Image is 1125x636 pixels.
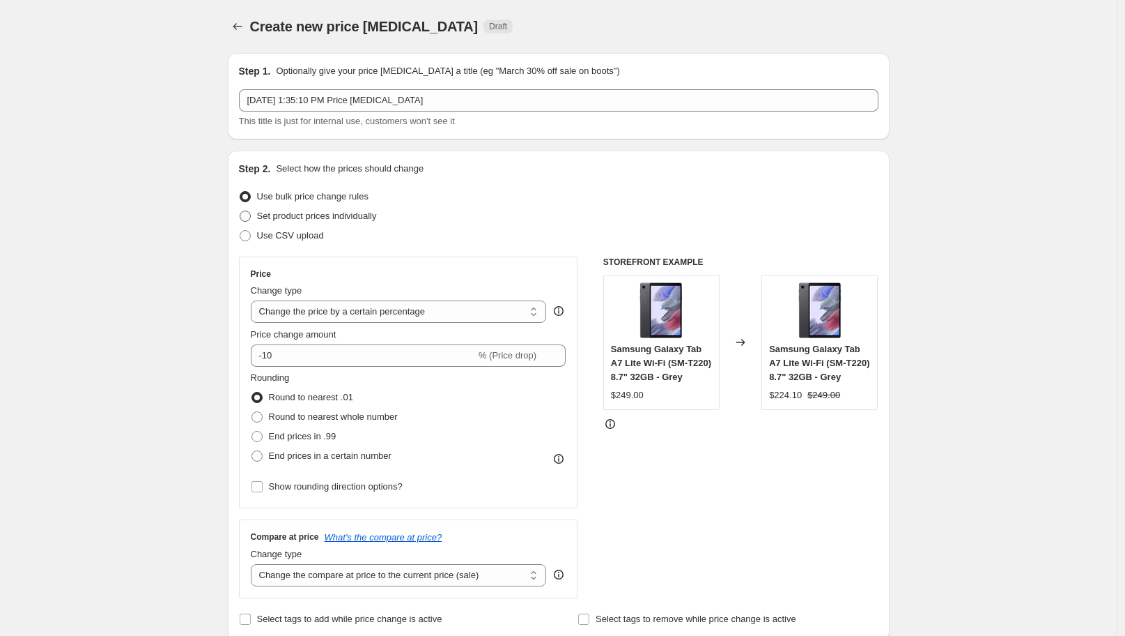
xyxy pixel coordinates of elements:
span: Price change amount [251,329,336,340]
button: Price change jobs [228,17,247,36]
span: Use CSV upload [257,230,324,241]
input: -15 [251,344,476,367]
span: Change type [251,549,302,559]
div: help [552,304,566,318]
p: Optionally give your price [MEDICAL_DATA] a title (eg "March 30% off sale on boots") [276,64,619,78]
span: Rounding [251,372,290,383]
span: % (Price drop) [479,350,536,361]
h2: Step 2. [239,162,271,176]
span: End prices in a certain number [269,450,391,461]
span: Select tags to add while price change is active [257,614,442,624]
span: Set product prices individually [257,211,377,221]
button: What's the compare at price? [325,532,442,543]
span: Show rounding direction options? [269,481,403,492]
span: Create new price [MEDICAL_DATA] [250,19,479,34]
input: 30% off holiday sale [239,89,878,112]
img: 57_d50726cf-62de-4280-b53c-dc1033eae08f_80x.jpg [633,282,689,338]
span: Samsung Galaxy Tab A7 Lite Wi-Fi (SM-T220) 8.7" 32GB - Grey [769,344,869,382]
span: Select tags to remove while price change is active [596,614,796,624]
span: Round to nearest whole number [269,411,398,422]
h3: Compare at price [251,531,319,543]
h6: STOREFRONT EXAMPLE [603,257,878,268]
span: Use bulk price change rules [257,191,368,202]
p: Select how the prices should change [276,162,424,176]
h2: Step 1. [239,64,271,78]
span: Change type [251,285,302,296]
div: help [552,568,566,582]
strike: $249.00 [807,388,840,402]
h3: Price [251,268,271,280]
span: Samsung Galaxy Tab A7 Lite Wi-Fi (SM-T220) 8.7" 32GB - Grey [611,344,711,382]
img: 57_d50726cf-62de-4280-b53c-dc1033eae08f_80x.jpg [792,282,848,338]
div: $224.10 [769,388,802,402]
div: $249.00 [611,388,644,402]
span: Round to nearest .01 [269,392,353,402]
span: Draft [489,21,507,32]
span: End prices in .99 [269,431,336,441]
span: This title is just for internal use, customers won't see it [239,116,455,126]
